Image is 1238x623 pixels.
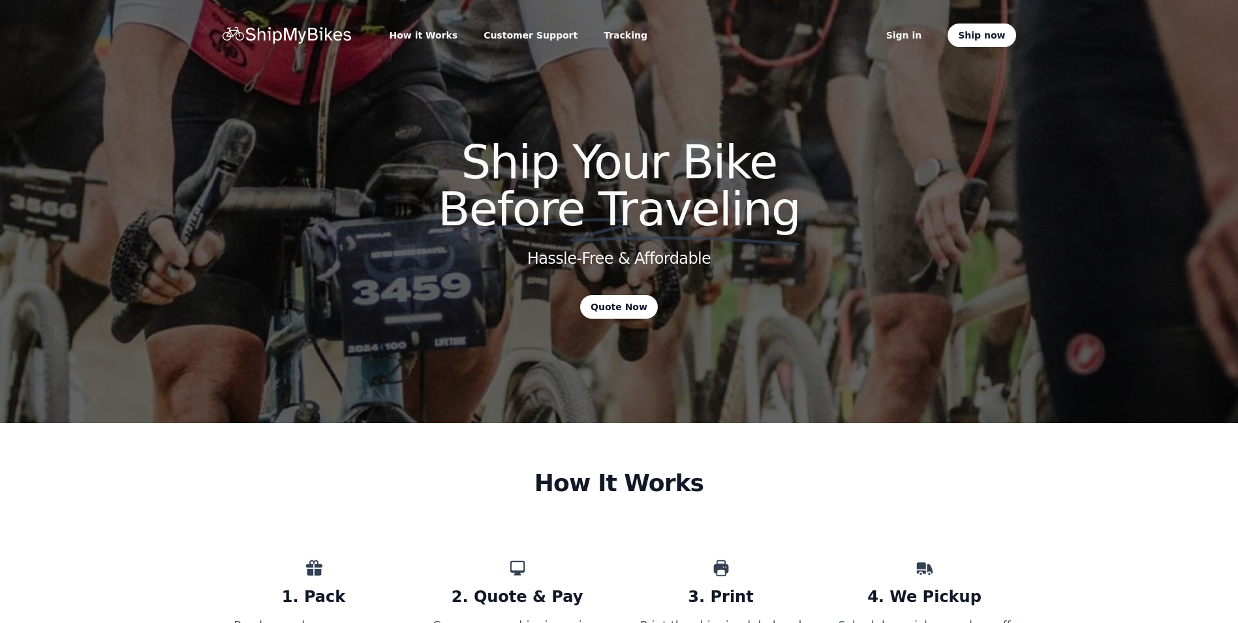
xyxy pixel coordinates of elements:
h1: Ship Your Bike [327,138,912,232]
span: Ship now [958,29,1005,42]
a: Quote Now [580,295,658,319]
h3: 4. We Pickup [833,577,1016,606]
a: Sign in [881,26,927,44]
a: Customer Support [478,26,583,44]
a: How it Works [384,26,463,44]
h3: 1. Pack [223,577,405,606]
span: Before Traveling [438,182,800,236]
h3: 3. Print [630,577,812,606]
h2: Hassle-Free & Affordable [527,248,711,269]
a: Home [223,27,353,44]
h2: How It Works [400,470,839,496]
h3: 2. Quote & Pay [426,577,609,606]
a: Ship now [948,24,1015,47]
a: Tracking [598,26,653,44]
